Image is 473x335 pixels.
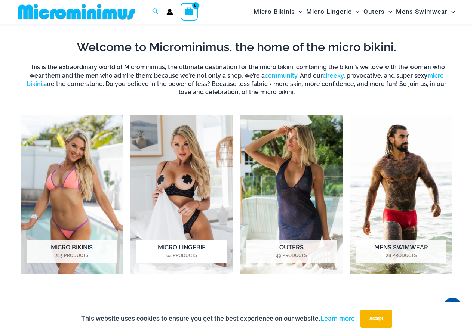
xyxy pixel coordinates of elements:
mark: 49 Products [246,252,337,259]
mark: 28 Products [356,252,446,259]
h2: Micro Lingerie [136,240,227,263]
a: Micro LingerieMenu ToggleMenu Toggle [304,2,361,21]
span: Menu Toggle [448,2,455,21]
span: Micro Lingerie [306,2,352,21]
h2: Outers [246,240,337,263]
a: View Shopping Cart, empty [181,3,198,20]
img: Micro Bikinis [21,115,123,274]
span: Outers [363,2,385,21]
nav: Site Navigation [251,1,458,22]
span: Menu Toggle [295,2,302,21]
a: Account icon link [166,9,173,15]
span: Menu Toggle [385,2,392,21]
a: micro bikinis [27,72,444,87]
a: Learn more [320,314,355,322]
img: Mens Swimwear [350,115,452,274]
p: This website uses cookies to ensure you get the best experience on our website. [81,313,355,324]
span: Menu Toggle [352,2,359,21]
img: MM SHOP LOGO FLAT [15,3,138,20]
img: Outers [240,115,343,274]
a: OutersMenu ToggleMenu Toggle [362,2,394,21]
a: Visit product category Mens Swimwear [350,115,452,274]
a: cheeky [323,72,344,79]
mark: 64 Products [136,252,227,259]
button: Accept [360,310,392,328]
a: Visit product category Micro Bikinis [21,115,123,274]
h2: Welcome to Microminimus, the home of the micro bikini. [21,39,452,55]
a: Visit product category Outers [240,115,343,274]
a: Mens SwimwearMenu ToggleMenu Toggle [394,2,457,21]
a: Visit product category Micro Lingerie [130,115,233,274]
h6: This is the extraordinary world of Microminimus, the ultimate destination for the micro bikini, c... [21,63,452,97]
mark: 215 Products [27,252,117,259]
img: Micro Lingerie [130,115,233,274]
h2: Mens Swimwear [356,240,446,263]
span: Micro Bikinis [254,2,295,21]
h2: Micro Bikinis [27,240,117,263]
a: community [265,72,297,79]
a: Micro BikinisMenu ToggleMenu Toggle [252,2,304,21]
a: Search icon link [152,7,159,16]
span: Mens Swimwear [396,2,448,21]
